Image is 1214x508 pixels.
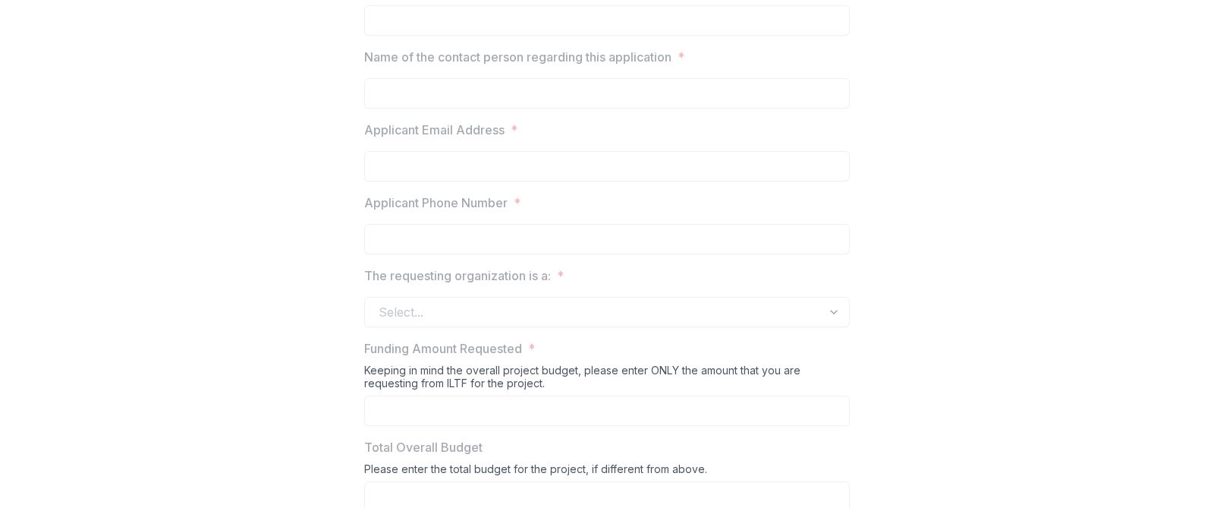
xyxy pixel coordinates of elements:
[364,339,522,358] p: Funding Amount Requested
[364,194,508,212] p: Applicant Phone Number
[364,438,483,456] p: Total Overall Budget
[364,121,505,139] p: Applicant Email Address
[364,267,551,285] p: The requesting organization is a:
[364,48,671,66] p: Name of the contact person regarding this application
[364,462,850,481] div: Please enter the total budget for the project, if different from above.
[364,364,850,396] div: Keeping in mind the overall project budget, please enter ONLY the amount that you are requesting ...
